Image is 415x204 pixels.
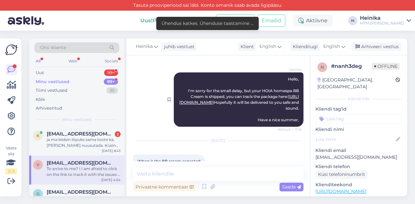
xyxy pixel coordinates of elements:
p: Klienditeekond [315,181,402,188]
p: Kliendi nimi [315,126,402,133]
span: English [323,43,340,50]
a: HeinikaHTM [PERSON_NAME] [360,16,411,26]
div: [DATE] 8:43 [102,148,121,153]
div: HTM [PERSON_NAME] [360,21,404,26]
div: Kõik [36,96,45,103]
img: Askly Logo [5,44,18,56]
span: n [321,65,324,70]
div: 2 [115,131,121,137]
div: Uus [36,70,44,76]
p: Kliendi tag'id [315,106,402,113]
span: kadirahn@gmail.com [47,131,114,137]
div: 30 [106,87,118,94]
div: Klient [238,43,254,50]
span: Otsi kliente [40,44,66,51]
div: Arhiveeritud [36,105,62,112]
span: gaving787@gmail.com [47,189,114,195]
span: k [37,133,40,138]
div: Kliendi info [315,96,402,102]
div: Arhiveeri vestlus [351,42,401,51]
p: Kliendi telefon [315,163,402,170]
div: [DATE] [133,138,303,144]
a: [URL][DOMAIN_NAME] [315,188,366,194]
div: ja ma leidsin lõpuks sama toote ka, [PERSON_NAME] nuusutada. Küsin kas orgaaniline ja looduslik s... [47,137,121,148]
input: Lisa nimi [316,136,395,143]
span: When is the BB cream expected [137,159,200,164]
span: Minu vestlused [62,117,91,123]
div: Socials [103,57,119,65]
div: Klienditugi [290,43,318,50]
span: v [37,162,39,167]
div: Vaata siia [5,145,17,174]
button: Emailid [257,15,285,27]
div: Minu vestlused [36,79,69,85]
div: Tiimi vestlused [36,87,67,94]
span: Offline [372,63,400,70]
p: Kliendi email [315,147,402,154]
div: juhib vestlust [161,43,195,50]
div: 99+ [104,70,118,76]
div: H [348,16,357,25]
div: Heinika [360,16,404,21]
div: Proovi tasuta juba täna: [140,17,213,25]
div: Ühendus katkes. Ühenduse taastamine ... [161,20,254,27]
div: Aktiivne [293,15,333,27]
input: Lisa tag [315,114,402,123]
span: Heinika [136,43,153,50]
div: # nanh3deg [331,62,372,70]
span: g [37,191,40,196]
div: Küsi telefoninumbrit [315,170,368,179]
span: Heinika [277,67,302,72]
div: To arrive to me? I I am afraid to click on the link to track it with the issues I had earlier. Ca... [47,166,121,177]
span: Saada [282,184,301,190]
span: Nähtud ✓ 11:16 [277,127,302,132]
div: Privaatne kommentaar [133,183,196,191]
div: Web [67,57,78,65]
p: [EMAIL_ADDRESS][DOMAIN_NAME] [315,154,402,161]
div: [DATE] 4:04 [101,177,121,182]
div: All [34,57,42,65]
div: 99+ [104,79,118,85]
b: Uus! [140,17,153,24]
span: vppgirl@gmail.com [47,160,114,166]
span: English [259,43,276,50]
div: [GEOGRAPHIC_DATA], [GEOGRAPHIC_DATA] [317,77,396,90]
div: 2 / 3 [5,168,17,174]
